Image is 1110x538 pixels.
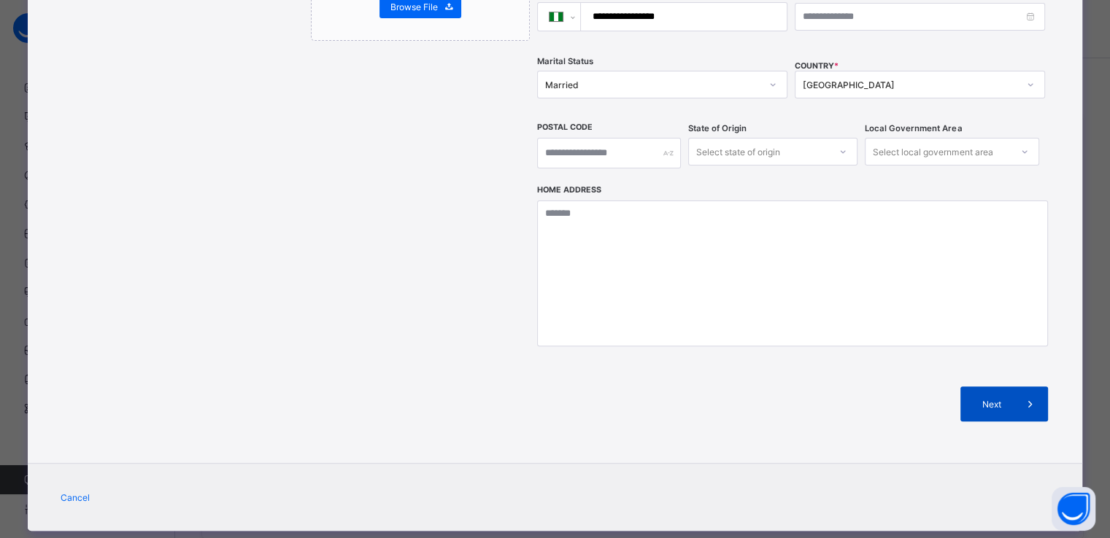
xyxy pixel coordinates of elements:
span: Browse File [390,1,438,12]
span: Local Government Area [865,123,962,133]
label: Postal Code [537,122,593,132]
span: Marital Status [537,56,593,66]
label: Home Address [537,185,601,195]
div: [GEOGRAPHIC_DATA] [803,79,1018,90]
span: State of Origin [688,123,747,133]
span: Cancel [61,492,90,503]
div: Select local government area [873,138,993,165]
div: Married [545,79,760,90]
button: Open asap [1052,487,1095,531]
span: COUNTRY [795,61,839,71]
div: Select state of origin [696,138,780,165]
span: Next [971,399,1013,410]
